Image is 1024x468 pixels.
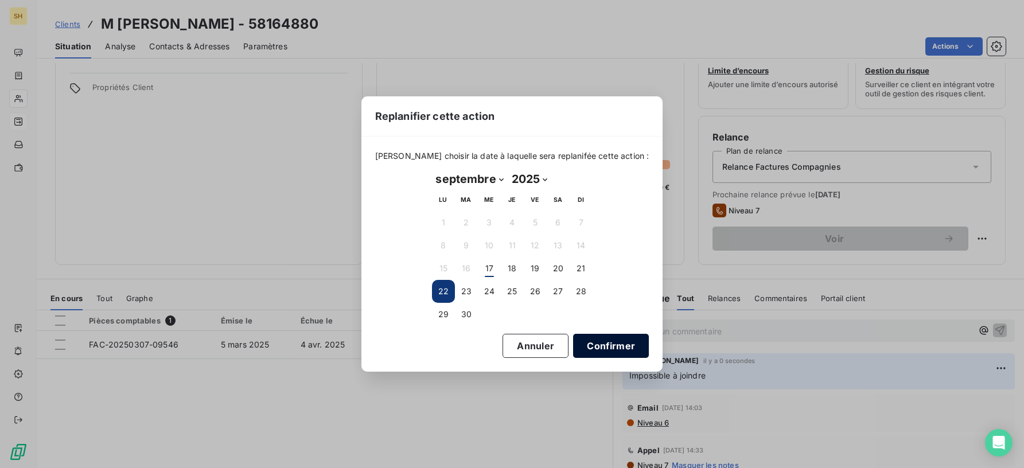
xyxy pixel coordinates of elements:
[478,211,501,234] button: 3
[570,257,593,280] button: 21
[501,257,524,280] button: 18
[478,234,501,257] button: 10
[547,234,570,257] button: 13
[547,188,570,211] th: samedi
[524,188,547,211] th: vendredi
[570,188,593,211] th: dimanche
[985,429,1013,457] div: Open Intercom Messenger
[432,280,455,303] button: 22
[573,334,649,358] button: Confirmer
[455,211,478,234] button: 2
[524,257,547,280] button: 19
[432,234,455,257] button: 8
[501,188,524,211] th: jeudi
[432,303,455,326] button: 29
[432,257,455,280] button: 15
[478,257,501,280] button: 17
[375,150,649,162] span: [PERSON_NAME] choisir la date à laquelle sera replanifée cette action :
[524,211,547,234] button: 5
[432,211,455,234] button: 1
[501,234,524,257] button: 11
[455,303,478,326] button: 30
[432,188,455,211] th: lundi
[375,108,495,124] span: Replanifier cette action
[524,280,547,303] button: 26
[547,211,570,234] button: 6
[570,211,593,234] button: 7
[455,188,478,211] th: mardi
[570,280,593,303] button: 28
[478,188,501,211] th: mercredi
[547,280,570,303] button: 27
[547,257,570,280] button: 20
[570,234,593,257] button: 14
[503,334,569,358] button: Annuler
[478,280,501,303] button: 24
[501,211,524,234] button: 4
[455,257,478,280] button: 16
[455,280,478,303] button: 23
[455,234,478,257] button: 9
[524,234,547,257] button: 12
[501,280,524,303] button: 25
